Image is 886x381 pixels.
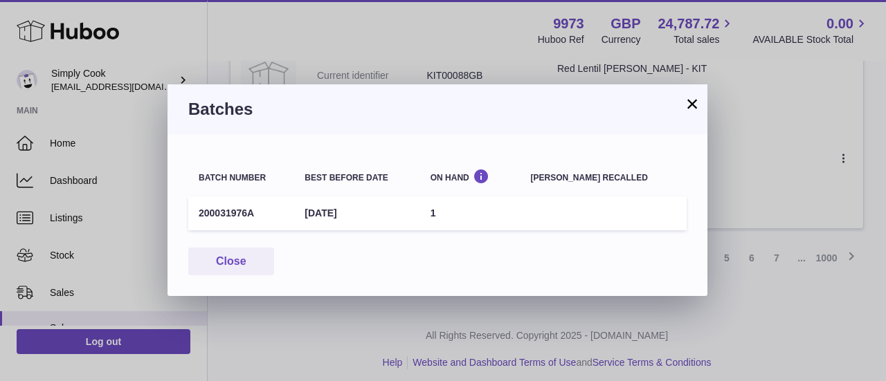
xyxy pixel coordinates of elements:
button: × [684,95,700,112]
td: [DATE] [294,196,419,230]
td: 200031976A [188,196,294,230]
div: Best before date [305,174,409,183]
div: On Hand [431,169,510,182]
div: [PERSON_NAME] recalled [531,174,676,183]
div: Batch number [199,174,284,183]
button: Close [188,248,274,276]
h3: Batches [188,98,687,120]
td: 1 [420,196,521,230]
